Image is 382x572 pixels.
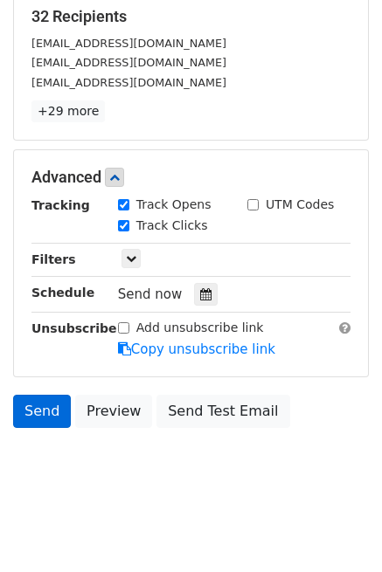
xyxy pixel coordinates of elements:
[266,196,334,214] label: UTM Codes
[31,76,226,89] small: [EMAIL_ADDRESS][DOMAIN_NAME]
[136,196,212,214] label: Track Opens
[13,395,71,428] a: Send
[31,100,105,122] a: +29 more
[31,198,90,212] strong: Tracking
[31,7,351,26] h5: 32 Recipients
[136,217,208,235] label: Track Clicks
[31,56,226,69] small: [EMAIL_ADDRESS][DOMAIN_NAME]
[156,395,289,428] a: Send Test Email
[118,286,183,302] span: Send now
[136,319,264,337] label: Add unsubscribe link
[75,395,152,428] a: Preview
[118,341,275,357] a: Copy unsubscribe link
[31,286,94,300] strong: Schedule
[31,321,117,335] strong: Unsubscribe
[31,252,76,266] strong: Filters
[31,168,351,187] h5: Advanced
[295,488,382,572] iframe: Chat Widget
[31,37,226,50] small: [EMAIL_ADDRESS][DOMAIN_NAME]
